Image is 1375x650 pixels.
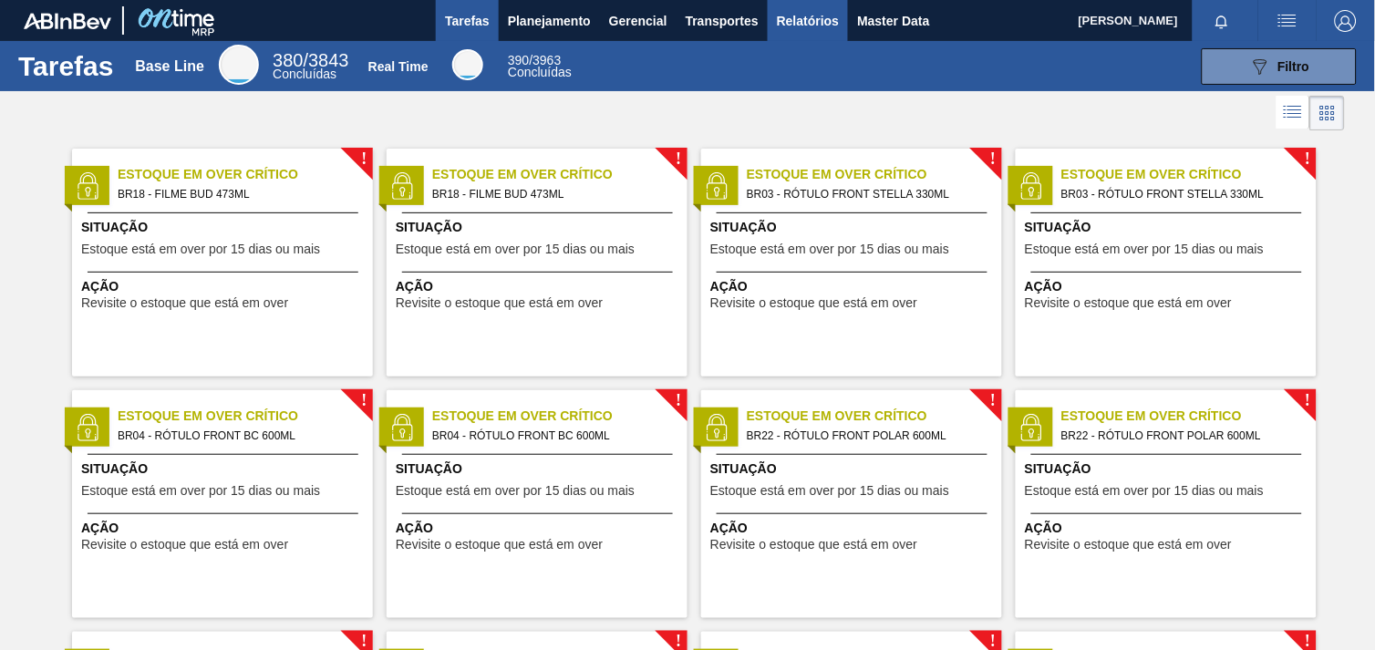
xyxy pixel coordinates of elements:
[396,277,683,296] span: Ação
[1310,96,1345,130] div: Visão em Cards
[432,407,687,426] span: Estoque em Over Crítico
[1061,407,1317,426] span: Estoque em Over Crítico
[219,45,259,85] div: Base Line
[396,296,603,310] span: Revisite o estoque que está em over
[74,172,101,200] img: status
[1305,635,1310,649] span: !
[676,635,681,649] span: !
[609,10,667,32] span: Gerencial
[432,426,673,446] span: BR04 - RÓTULO FRONT BC 600ML
[273,53,348,80] div: Base Line
[1278,59,1310,74] span: Filtro
[81,296,288,310] span: Revisite o estoque que está em over
[747,165,1002,184] span: Estoque em Over Crítico
[1335,10,1357,32] img: Logout
[445,10,490,32] span: Tarefas
[1202,48,1357,85] button: Filtro
[273,50,303,70] span: 380
[1061,165,1317,184] span: Estoque em Over Crítico
[81,519,368,538] span: Ação
[710,218,998,237] span: Situação
[81,277,368,296] span: Ação
[81,484,320,498] span: Estoque está em over por 15 dias ou mais
[118,184,358,204] span: BR18 - FILME BUD 473ML
[81,538,288,552] span: Revisite o estoque que está em over
[686,10,759,32] span: Transportes
[1025,519,1312,538] span: Ação
[857,10,929,32] span: Master Data
[508,55,572,78] div: Real Time
[710,538,917,552] span: Revisite o estoque que está em over
[396,538,603,552] span: Revisite o estoque que está em over
[1061,426,1302,446] span: BR22 - RÓTULO FRONT POLAR 600ML
[1025,484,1264,498] span: Estoque está em over por 15 dias ou mais
[710,296,917,310] span: Revisite o estoque que está em over
[1025,277,1312,296] span: Ação
[1025,296,1232,310] span: Revisite o estoque que está em over
[81,459,368,479] span: Situação
[18,56,114,77] h1: Tarefas
[1193,8,1251,34] button: Notificações
[81,242,320,256] span: Estoque está em over por 15 dias ou mais
[508,65,572,79] span: Concluídas
[396,459,683,479] span: Situação
[1025,218,1312,237] span: Situação
[388,414,416,441] img: status
[710,519,998,538] span: Ação
[118,407,373,426] span: Estoque em Over Crítico
[432,165,687,184] span: Estoque em Over Crítico
[118,426,358,446] span: BR04 - RÓTULO FRONT BC 600ML
[1277,96,1310,130] div: Visão em Lista
[432,184,673,204] span: BR18 - FILME BUD 473ML
[990,394,996,408] span: !
[396,484,635,498] span: Estoque está em over por 15 dias ou mais
[508,53,529,67] span: 390
[396,519,683,538] span: Ação
[368,59,429,74] div: Real Time
[747,407,1002,426] span: Estoque em Over Crítico
[710,242,949,256] span: Estoque está em over por 15 dias ou mais
[273,67,336,81] span: Concluídas
[1305,152,1310,166] span: !
[1018,172,1045,200] img: status
[135,58,204,75] div: Base Line
[710,459,998,479] span: Situação
[990,152,996,166] span: !
[777,10,839,32] span: Relatórios
[74,414,101,441] img: status
[710,277,998,296] span: Ação
[118,165,373,184] span: Estoque em Over Crítico
[1025,242,1264,256] span: Estoque está em over por 15 dias ou mais
[1061,184,1302,204] span: BR03 - RÓTULO FRONT STELLA 330ML
[703,414,730,441] img: status
[508,10,591,32] span: Planejamento
[361,635,367,649] span: !
[1018,414,1045,441] img: status
[361,152,367,166] span: !
[273,50,348,70] span: / 3843
[508,53,561,67] span: / 3963
[1305,394,1310,408] span: !
[1025,538,1232,552] span: Revisite o estoque que está em over
[24,13,111,29] img: TNhmsLtSVTkK8tSr43FrP2fwEKptu5GPRR3wAAAABJRU5ErkJggg==
[396,218,683,237] span: Situação
[361,394,367,408] span: !
[81,218,368,237] span: Situação
[703,172,730,200] img: status
[747,184,987,204] span: BR03 - RÓTULO FRONT STELLA 330ML
[676,152,681,166] span: !
[388,172,416,200] img: status
[452,49,483,80] div: Real Time
[990,635,996,649] span: !
[1277,10,1298,32] img: userActions
[396,242,635,256] span: Estoque está em over por 15 dias ou mais
[747,426,987,446] span: BR22 - RÓTULO FRONT POLAR 600ML
[676,394,681,408] span: !
[1025,459,1312,479] span: Situação
[710,484,949,498] span: Estoque está em over por 15 dias ou mais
